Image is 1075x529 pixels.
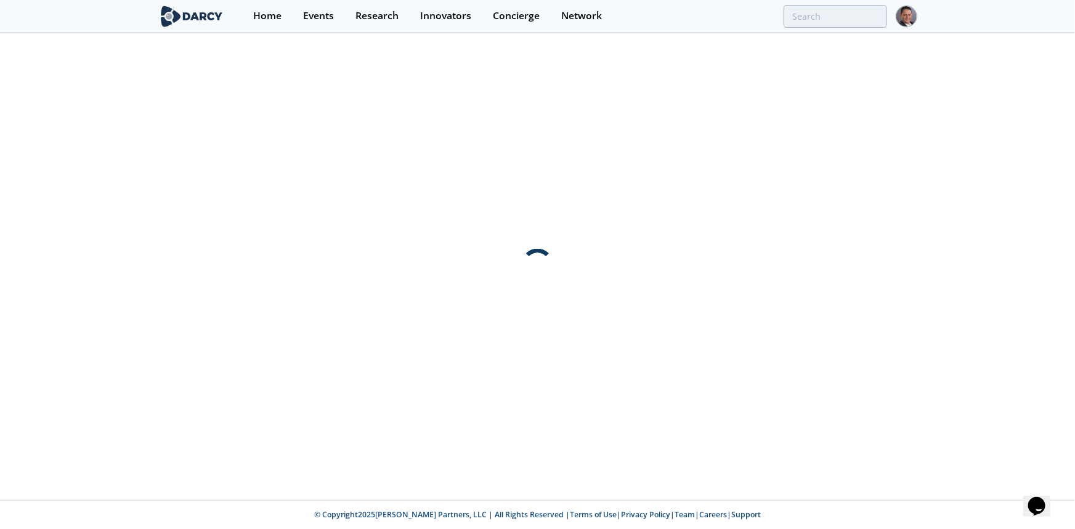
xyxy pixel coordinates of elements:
[355,11,399,21] div: Research
[784,5,887,28] input: Advanced Search
[493,11,540,21] div: Concierge
[621,509,670,520] a: Privacy Policy
[420,11,471,21] div: Innovators
[253,11,282,21] div: Home
[1023,480,1063,517] iframe: chat widget
[570,509,617,520] a: Terms of Use
[896,6,917,27] img: Profile
[675,509,695,520] a: Team
[731,509,761,520] a: Support
[82,509,994,520] p: © Copyright 2025 [PERSON_NAME] Partners, LLC | All Rights Reserved | | | | |
[561,11,602,21] div: Network
[158,6,225,27] img: logo-wide.svg
[699,509,727,520] a: Careers
[303,11,334,21] div: Events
